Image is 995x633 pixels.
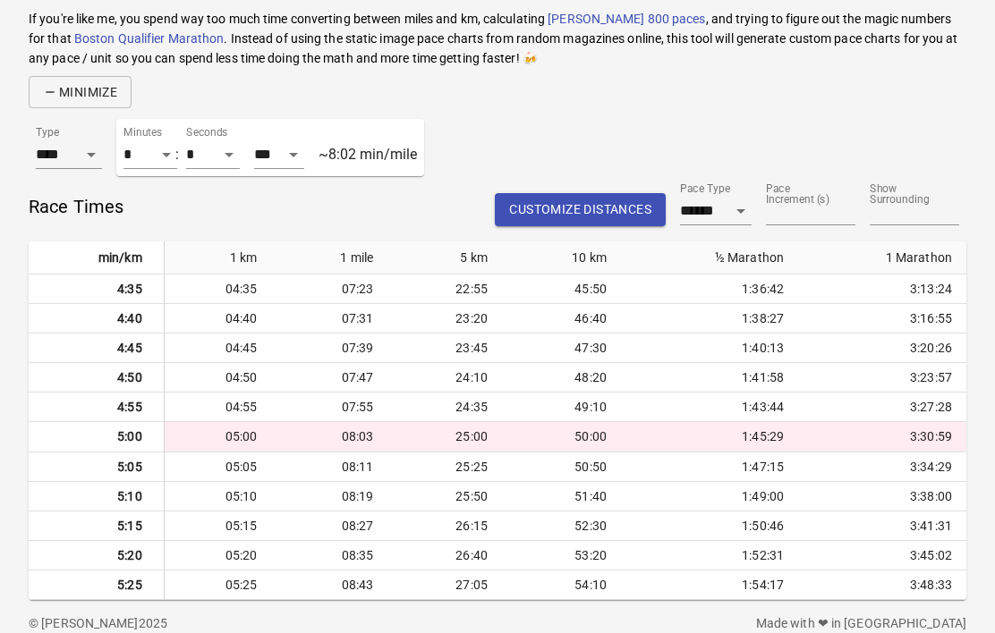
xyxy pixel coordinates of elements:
[395,333,509,363] td: 23:45
[628,422,805,452] td: 1:45:29
[165,570,279,600] td: 05:25
[509,198,651,221] span: Customize Distances
[805,333,966,363] td: 3:20:26
[395,392,509,422] td: 24:35
[805,452,966,482] td: 3:34:29
[165,274,279,304] td: 04:35
[279,392,395,422] td: 07:55
[805,363,966,392] td: 3:23:57
[628,452,805,482] td: 1:47:15
[395,422,509,452] td: 25:00
[165,392,279,422] td: 04:55
[870,184,937,206] label: Show Surrounding
[279,241,395,274] th: 1 mile
[509,541,628,570] td: 53:20
[628,482,805,511] td: 1:49:00
[279,541,395,570] td: 08:35
[395,511,509,541] td: 26:15
[29,304,165,333] th: 4:40
[805,422,966,452] td: 3:30:59
[509,333,628,363] td: 47:30
[395,241,509,274] th: 5 km
[680,184,730,195] label: Pace Type
[29,422,165,452] th: 5:00
[29,482,165,511] th: 5:10
[523,51,538,65] span: cheers
[74,31,225,46] a: Boston Qualifier Marathon
[29,333,165,363] th: 4:45
[279,422,395,452] td: 08:03
[279,482,395,511] td: 08:19
[509,363,628,392] td: 48:20
[395,304,509,333] td: 23:20
[165,363,279,392] td: 04:50
[805,241,966,274] th: 1 Marathon
[319,146,417,163] div: ~ 8:02 min/mile
[29,241,165,274] th: min/km
[628,304,805,333] td: 1:38:27
[509,482,628,511] td: 51:40
[805,304,966,333] td: 3:16:55
[509,422,628,452] td: 50:00
[395,541,509,570] td: 26:40
[766,184,833,206] label: Pace Increment (s)
[165,511,279,541] td: 05:15
[165,241,279,274] th: 1 km
[805,541,966,570] td: 3:45:02
[279,274,395,304] td: 07:23
[43,81,117,104] span: Minimize
[29,452,165,482] th: 5:05
[818,616,829,630] span: love
[395,570,509,600] td: 27:05
[805,392,966,422] td: 3:27:28
[36,128,59,139] label: Type
[279,570,395,600] td: 08:43
[509,274,628,304] td: 45:50
[805,274,966,304] td: 3:13:24
[509,452,628,482] td: 50:50
[279,363,395,392] td: 07:47
[395,452,509,482] td: 25:25
[29,274,165,304] th: 4:35
[628,274,805,304] td: 1:36:42
[29,570,165,600] th: 5:25
[165,304,279,333] td: 04:40
[165,541,279,570] td: 05:20
[165,482,279,511] td: 05:10
[628,541,805,570] td: 1:52:31
[279,304,395,333] td: 07:31
[509,392,628,422] td: 49:10
[175,146,191,163] div: :
[29,76,132,109] button: Minimize
[495,193,666,226] button: Customize Distances
[165,333,279,363] td: 04:45
[29,392,165,422] th: 4:55
[395,274,509,304] td: 22:55
[628,241,805,274] th: ½ Marathon
[279,452,395,482] td: 08:11
[186,128,226,139] label: Seconds
[805,511,966,541] td: 3:41:31
[279,333,395,363] td: 07:39
[628,363,805,392] td: 1:41:58
[29,541,165,570] th: 5:20
[29,10,966,69] h6: If you're like me, you spend way too much time converting between miles and km, calculating , and...
[395,363,509,392] td: 24:10
[395,482,509,511] td: 25:50
[29,192,124,221] h6: Race Times
[509,511,628,541] td: 52:30
[805,482,966,511] td: 3:38:00
[29,363,165,392] th: 4:50
[165,422,279,452] td: 05:00
[628,333,805,363] td: 1:40:13
[165,452,279,482] td: 05:05
[509,241,628,274] th: 10 km
[509,570,628,600] td: 54:10
[628,392,805,422] td: 1:43:44
[805,570,966,600] td: 3:48:33
[548,12,705,26] a: [PERSON_NAME] 800 paces
[29,616,38,630] span: copyright
[628,570,805,600] td: 1:54:17
[279,511,395,541] td: 08:27
[509,304,628,333] td: 46:40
